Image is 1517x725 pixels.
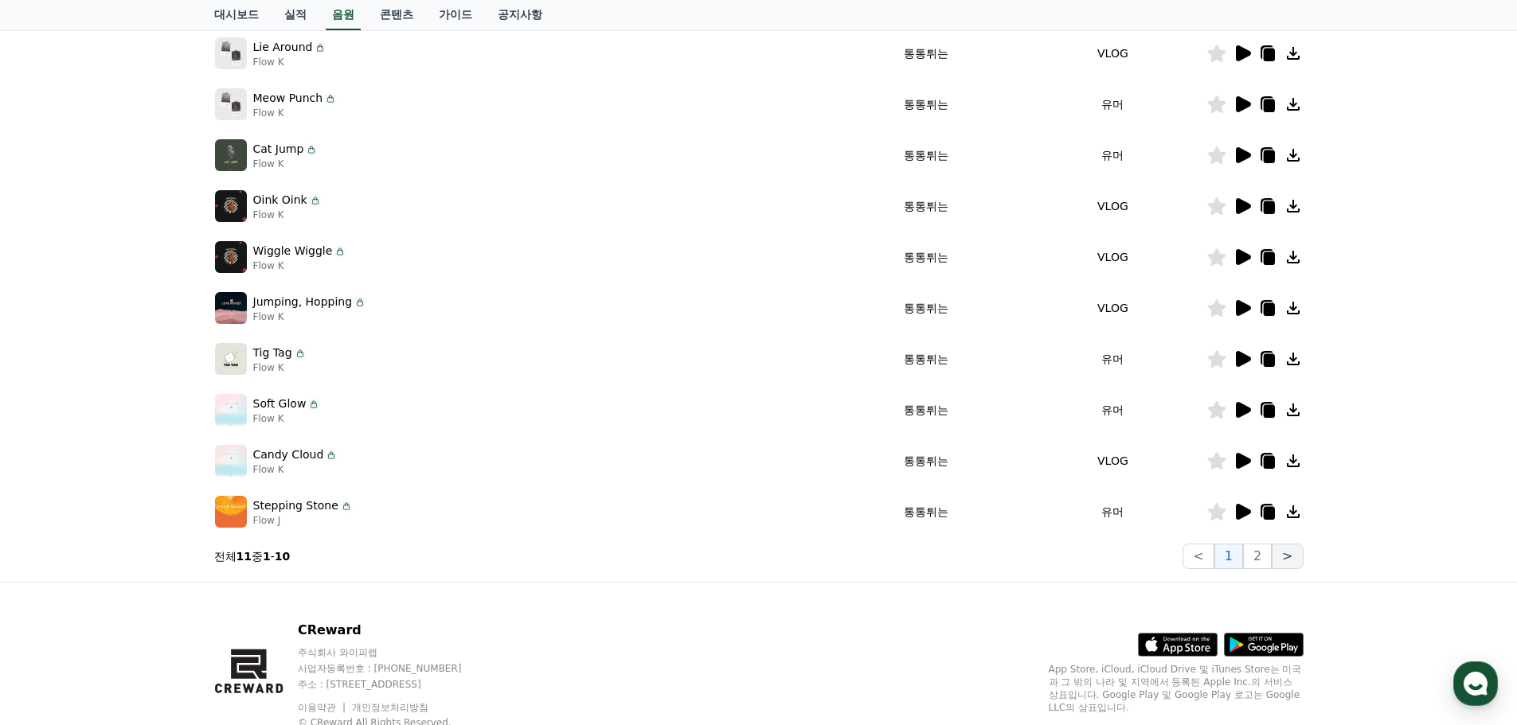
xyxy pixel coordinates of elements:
[146,529,165,542] span: 대화
[1272,544,1303,569] button: >
[833,435,1019,486] td: 통통튀는
[1019,384,1206,435] td: 유머
[5,505,105,544] a: 홈
[1214,544,1243,569] button: 1
[205,505,306,544] a: 설정
[833,232,1019,283] td: 통통튀는
[1243,544,1272,569] button: 2
[253,412,321,425] p: Flow K
[253,497,338,514] p: Stepping Stone
[253,107,338,119] p: Flow K
[833,28,1019,79] td: 통통튀는
[253,243,333,259] p: Wiggle Wiggle
[1019,28,1206,79] td: VLOG
[833,130,1019,181] td: 통통튀는
[833,384,1019,435] td: 통통튀는
[215,241,247,273] img: music
[253,294,353,310] p: Jumping, Hopping
[1019,486,1206,537] td: 유머
[215,88,247,120] img: music
[215,139,247,171] img: music
[833,283,1019,333] td: 통통튀는
[1019,232,1206,283] td: VLOG
[1019,181,1206,232] td: VLOG
[253,56,327,68] p: Flow K
[1183,544,1214,569] button: <
[253,90,323,107] p: Meow Punch
[105,505,205,544] a: 대화
[215,292,247,324] img: music
[253,192,307,209] p: Oink Oink
[275,550,290,563] strong: 10
[253,361,307,374] p: Flow K
[298,646,492,659] p: 주식회사 와이피랩
[833,486,1019,537] td: 통통튀는
[352,702,428,713] a: 개인정보처리방침
[253,396,307,412] p: Soft Glow
[1019,79,1206,130] td: 유머
[833,333,1019,384] td: 통통튀는
[298,621,492,640] p: CReward
[215,343,247,375] img: music
[215,394,247,426] img: music
[833,79,1019,130] td: 통통튀는
[1019,130,1206,181] td: 유머
[1019,435,1206,486] td: VLOG
[215,496,247,528] img: music
[1049,663,1304,714] p: App Store, iCloud, iCloud Drive 및 iTunes Store는 미국과 그 밖의 나라 및 지역에서 등록된 Apple Inc.의 서비스 상표입니다. Goo...
[253,259,347,272] p: Flow K
[253,310,367,323] p: Flow K
[214,548,291,564] p: 전체 중 -
[215,445,247,477] img: music
[253,446,324,463] p: Candy Cloud
[298,702,348,713] a: 이용약관
[253,158,319,170] p: Flow K
[50,528,60,541] span: 홈
[253,209,322,221] p: Flow K
[253,463,338,476] p: Flow K
[298,662,492,675] p: 사업자등록번호 : [PHONE_NUMBER]
[253,141,304,158] p: Cat Jump
[246,528,265,541] span: 설정
[237,550,252,563] strong: 11
[833,181,1019,232] td: 통통튀는
[215,37,247,69] img: music
[253,345,292,361] p: Tig Tag
[215,190,247,222] img: music
[1019,283,1206,333] td: VLOG
[253,39,313,56] p: Lie Around
[1019,333,1206,384] td: 유머
[253,514,353,527] p: Flow J
[298,678,492,691] p: 주소 : [STREET_ADDRESS]
[263,550,271,563] strong: 1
